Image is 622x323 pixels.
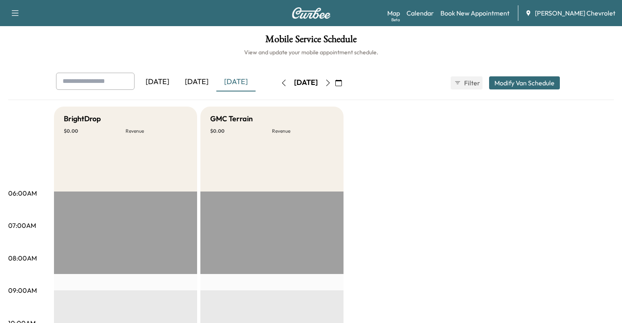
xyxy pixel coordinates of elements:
div: [DATE] [294,78,318,88]
p: Revenue [126,128,187,134]
div: Beta [391,17,400,23]
span: [PERSON_NAME] Chevrolet [535,8,615,18]
h5: GMC Terrain [210,113,253,125]
span: Filter [464,78,479,88]
a: MapBeta [387,8,400,18]
div: [DATE] [138,73,177,91]
button: Modify Van Schedule [489,76,560,89]
p: 06:00AM [8,188,37,198]
p: 07:00AM [8,221,36,230]
p: 08:00AM [8,253,37,263]
div: [DATE] [216,73,256,91]
p: $ 0.00 [64,128,126,134]
h1: Mobile Service Schedule [8,34,614,48]
a: Book New Appointment [440,8,510,18]
button: Filter [451,76,483,89]
div: [DATE] [177,73,216,91]
img: Curbee Logo [292,7,331,19]
p: Revenue [272,128,334,134]
a: Calendar [406,8,434,18]
p: 09:00AM [8,285,37,295]
p: $ 0.00 [210,128,272,134]
h6: View and update your mobile appointment schedule. [8,48,614,56]
h5: BrightDrop [64,113,101,125]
